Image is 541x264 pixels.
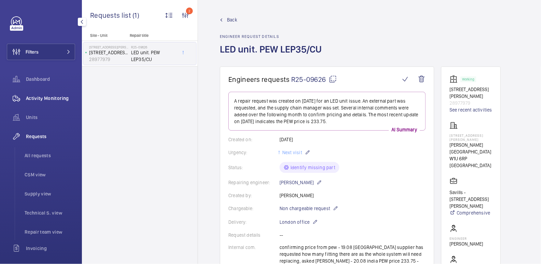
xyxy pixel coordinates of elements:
[450,209,492,216] a: Comprehensive
[280,205,330,212] span: Non chargeable request
[291,75,337,84] span: R25-09626
[26,133,75,140] span: Requests
[25,229,75,235] span: Repair team view
[82,33,127,38] p: Site - Unit
[450,236,483,240] p: Engineer
[228,75,290,84] span: Engineers requests
[234,98,420,125] p: A repair request was created on [DATE] for an LED unit issue. An external part was requested, and...
[89,49,128,56] p: [STREET_ADDRESS][PERSON_NAME]
[25,171,75,178] span: CSM view
[462,78,474,80] p: Working
[7,44,75,60] button: Filters
[450,155,492,169] p: W1U 6RP [GEOGRAPHIC_DATA]
[26,76,75,83] span: Dashboard
[450,189,492,209] p: Savills - [STREET_ADDRESS][PERSON_NAME]
[220,43,326,67] h1: LED unit. PEW LEP35/CU
[450,240,483,247] p: [PERSON_NAME]
[131,49,176,63] span: LED unit. PEW LEP35/CU
[450,86,492,100] p: [STREET_ADDRESS][PERSON_NAME]
[450,106,492,113] a: See recent activities
[280,178,322,187] p: [PERSON_NAME]
[450,142,492,155] p: [PERSON_NAME][GEOGRAPHIC_DATA]
[131,45,176,49] h2: R25-09626
[130,33,175,38] p: Repair title
[25,209,75,216] span: Technical S. view
[281,150,302,155] span: Next visit
[280,218,318,226] p: London office
[26,245,75,252] span: Invoicing
[25,152,75,159] span: All requests
[26,95,75,102] span: Activity Monitoring
[25,190,75,197] span: Supply view
[450,100,492,106] p: 28977979
[89,56,128,63] p: 28977979
[26,114,75,121] span: Units
[26,48,39,55] span: Filters
[450,133,492,142] p: [STREET_ADDRESS][PERSON_NAME]
[227,16,237,23] span: Back
[90,11,132,19] span: Requests list
[89,45,128,49] p: [STREET_ADDRESS][PERSON_NAME]
[450,75,460,83] img: elevator.svg
[389,126,420,133] p: AI Summary
[220,34,326,39] h2: Engineer request details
